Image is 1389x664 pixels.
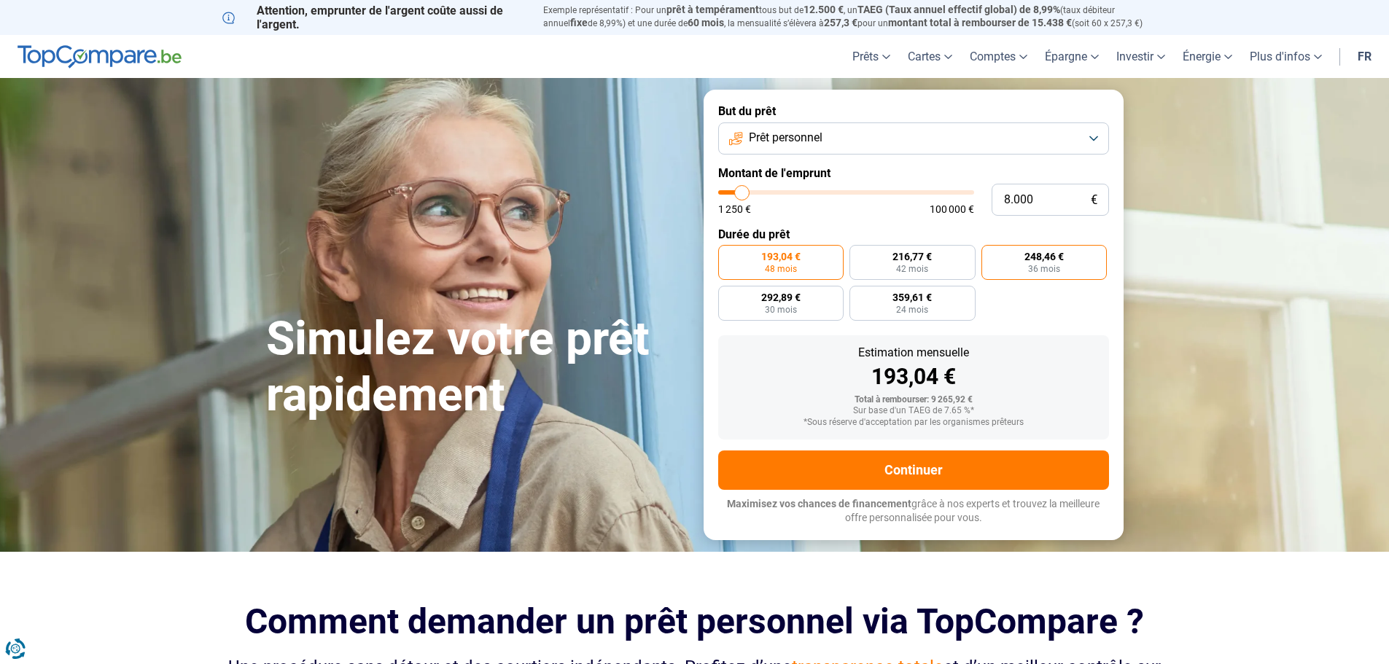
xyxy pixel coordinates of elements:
[570,17,588,28] span: fixe
[688,17,724,28] span: 60 mois
[222,601,1167,641] h2: Comment demander un prêt personnel via TopCompare ?
[1349,35,1380,78] a: fr
[1174,35,1241,78] a: Énergie
[730,366,1097,388] div: 193,04 €
[718,204,751,214] span: 1 250 €
[730,395,1097,405] div: Total à rembourser: 9 265,92 €
[718,104,1109,118] label: But du prêt
[857,4,1060,15] span: TAEG (Taux annuel effectif global) de 8,99%
[730,418,1097,428] div: *Sous réserve d'acceptation par les organismes prêteurs
[1024,251,1064,262] span: 248,46 €
[804,4,844,15] span: 12.500 €
[222,4,526,31] p: Attention, emprunter de l'argent coûte aussi de l'argent.
[718,227,1109,241] label: Durée du prêt
[666,4,759,15] span: prêt à tempérament
[718,450,1109,490] button: Continuer
[896,265,928,273] span: 42 mois
[17,45,182,69] img: TopCompare
[761,292,801,302] span: 292,89 €
[765,305,797,314] span: 30 mois
[1241,35,1331,78] a: Plus d'infos
[1028,265,1060,273] span: 36 mois
[718,497,1109,526] p: grâce à nos experts et trouvez la meilleure offre personnalisée pour vous.
[718,166,1109,180] label: Montant de l'emprunt
[896,305,928,314] span: 24 mois
[888,17,1072,28] span: montant total à rembourser de 15.438 €
[892,292,932,302] span: 359,61 €
[1108,35,1174,78] a: Investir
[266,311,686,423] h1: Simulez votre prêt rapidement
[844,35,899,78] a: Prêts
[961,35,1036,78] a: Comptes
[824,17,857,28] span: 257,3 €
[730,347,1097,359] div: Estimation mensuelle
[727,498,911,509] span: Maximisez vos chances de financement
[892,251,932,262] span: 216,77 €
[749,130,822,146] span: Prêt personnel
[765,265,797,273] span: 48 mois
[1036,35,1108,78] a: Épargne
[718,122,1109,155] button: Prêt personnel
[543,4,1167,30] p: Exemple représentatif : Pour un tous but de , un (taux débiteur annuel de 8,99%) et une durée de ...
[1091,194,1097,206] span: €
[899,35,961,78] a: Cartes
[761,251,801,262] span: 193,04 €
[930,204,974,214] span: 100 000 €
[730,406,1097,416] div: Sur base d'un TAEG de 7.65 %*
